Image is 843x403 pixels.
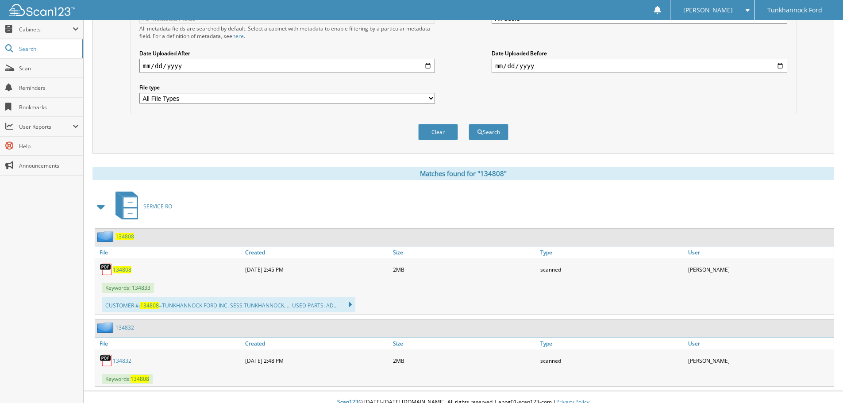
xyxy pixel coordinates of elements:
[391,338,539,349] a: Size
[139,84,435,91] label: File type
[115,233,134,240] a: 134808
[102,297,355,312] div: CUSTOMER #: =TUNKHANNOCK FORD INC. SESS TUNKHANNOCK, ... USED PARTS: AD...
[102,374,153,384] span: Keywords:
[538,338,686,349] a: Type
[95,246,243,258] a: File
[115,324,134,331] a: 134832
[9,4,75,16] img: scan123-logo-white.svg
[113,266,131,273] a: 134808
[391,246,539,258] a: Size
[139,50,435,57] label: Date Uploaded After
[538,352,686,369] div: scanned
[100,263,113,276] img: PDF.png
[232,32,244,40] a: here
[686,352,834,369] div: [PERSON_NAME]
[492,50,787,57] label: Date Uploaded Before
[143,203,172,210] span: SERVICE RO
[19,84,79,92] span: Reminders
[767,8,822,13] span: Tunkhannock Ford
[686,261,834,278] div: [PERSON_NAME]
[19,162,79,169] span: Announcements
[102,283,154,293] span: Keywords: 134833
[19,65,79,72] span: Scan
[97,231,115,242] img: folder2.png
[683,8,733,13] span: [PERSON_NAME]
[19,142,79,150] span: Help
[243,246,391,258] a: Created
[243,352,391,369] div: [DATE] 2:48 PM
[139,59,435,73] input: start
[243,338,391,349] a: Created
[113,357,131,365] a: 134832
[538,246,686,258] a: Type
[492,59,787,73] input: end
[391,261,539,278] div: 2MB
[131,375,149,383] span: 134808
[19,123,73,130] span: User Reports
[100,354,113,367] img: PDF.png
[97,322,115,333] img: folder2.png
[19,104,79,111] span: Bookmarks
[538,261,686,278] div: scanned
[95,338,243,349] a: File
[92,167,834,180] div: Matches found for "134808"
[799,361,843,403] iframe: Chat Widget
[19,45,77,53] span: Search
[140,302,159,309] span: 134808
[418,124,458,140] button: Clear
[686,338,834,349] a: User
[391,352,539,369] div: 2MB
[19,26,73,33] span: Cabinets
[686,246,834,258] a: User
[469,124,508,140] button: Search
[243,261,391,278] div: [DATE] 2:45 PM
[139,25,435,40] div: All metadata fields are searched by default. Select a cabinet with metadata to enable filtering b...
[110,189,172,224] a: SERVICE RO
